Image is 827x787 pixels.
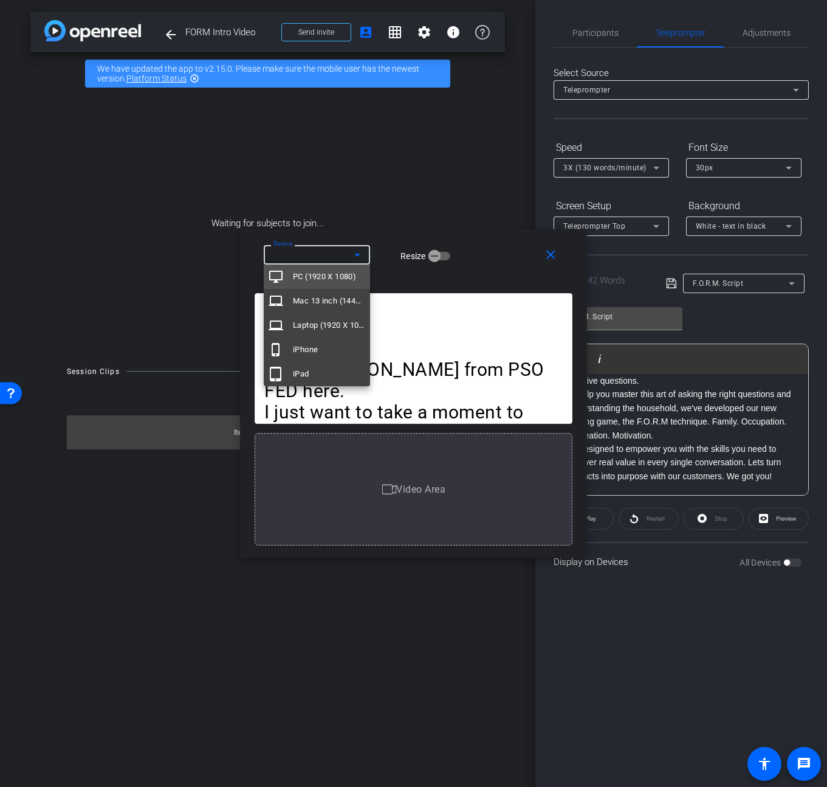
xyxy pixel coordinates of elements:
mat-icon: tablet_mac [269,367,283,381]
mat-icon: laptop_mac [269,294,283,308]
mat-icon: phone_iphone [269,342,283,357]
span: iPhone [293,342,318,357]
span: iPad [293,367,309,381]
mat-icon: desktop_windows [269,269,283,284]
mat-icon: laptop [269,318,283,333]
span: Laptop (1920 X 1080) [293,318,365,333]
span: Mac 13 inch (1440 X 900) [293,294,365,308]
span: PC (1920 X 1080) [293,269,356,284]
